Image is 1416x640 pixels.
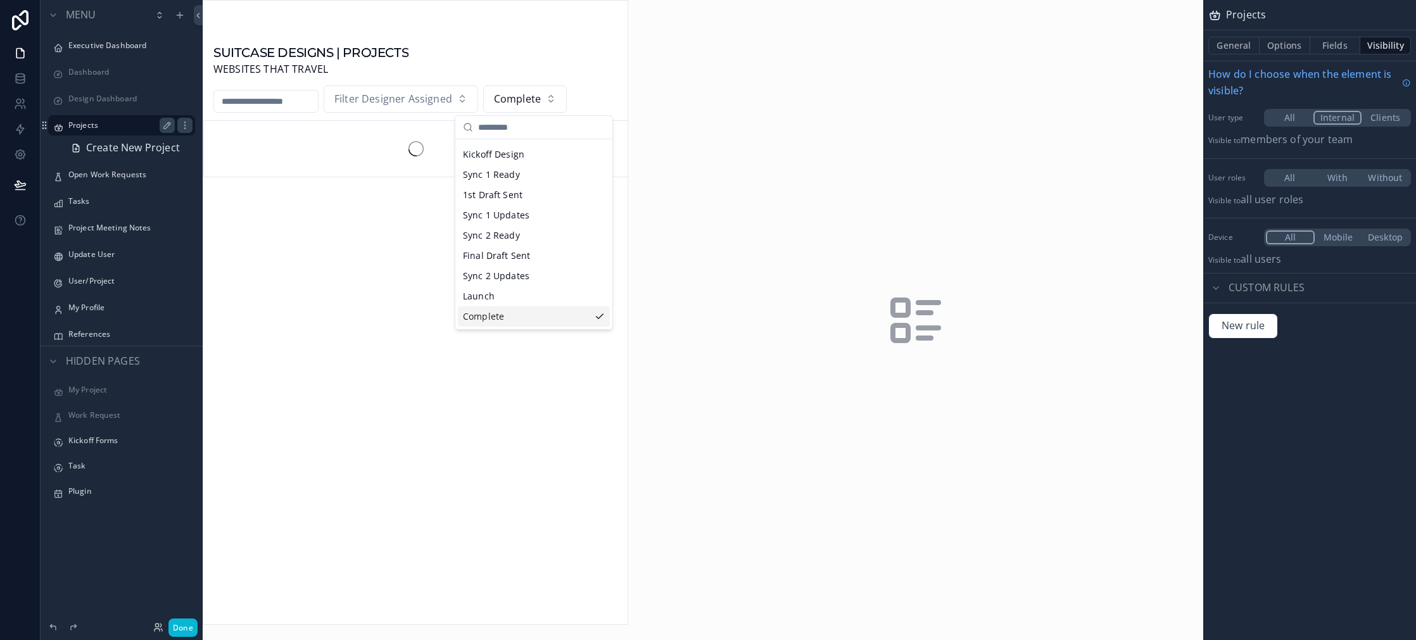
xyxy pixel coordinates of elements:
[1362,171,1409,185] button: Without
[1310,37,1361,54] button: Fields
[458,246,610,266] div: Final Draft Sent
[1360,37,1411,54] button: Visibility
[458,165,610,185] div: Sync 1 Ready
[68,436,193,446] label: Kickoff Forms
[1362,111,1409,125] button: Clients
[86,140,180,156] span: Create New Project
[1208,173,1259,183] label: User roles
[213,61,408,78] span: WEBSITES THAT TRAVEL
[1241,132,1353,146] span: Members of your team
[68,41,193,51] label: Executive Dashboard
[68,249,193,260] label: Update User
[1208,251,1411,268] p: Visible to
[458,225,610,246] div: Sync 2 Ready
[1266,171,1313,185] button: All
[455,139,612,329] div: Suggestions
[458,306,610,327] div: Complete
[458,266,610,286] div: Sync 2 Updates
[168,618,198,637] button: Done
[68,67,193,77] label: Dashboard
[68,94,193,104] label: Design Dashboard
[1208,132,1411,148] p: Visible to
[334,91,452,108] span: Filter Designer Assigned
[1208,313,1278,339] button: New rule
[68,170,193,180] label: Open Work Requests
[1226,7,1266,23] span: Projects
[68,196,193,206] label: Tasks
[494,91,541,108] span: Complete
[1208,66,1397,99] span: How do I choose when the element is visible?
[458,286,610,306] div: Launch
[68,303,193,313] label: My Profile
[68,486,193,496] label: Plugin
[68,461,193,471] label: Task
[68,120,170,130] label: Projects
[324,85,478,113] button: Select Button
[483,85,567,113] button: Select Button
[1241,252,1281,266] span: all users
[1266,230,1315,244] button: All
[1208,37,1260,54] button: General
[1229,280,1305,296] span: Custom rules
[1208,113,1259,123] label: User type
[1313,111,1362,125] button: Internal
[68,385,193,395] label: My Project
[66,7,96,23] span: Menu
[1260,37,1310,54] button: Options
[458,144,610,165] div: Kickoff Design
[1313,171,1361,185] button: With
[1208,66,1411,99] a: How do I choose when the element is visible?
[68,329,193,339] label: References
[1315,230,1362,244] button: Mobile
[1241,192,1303,206] span: All user roles
[458,205,610,225] div: Sync 1 Updates
[1362,230,1409,244] button: Desktop
[1266,111,1313,125] button: All
[66,353,140,370] span: Hidden pages
[458,185,610,205] div: 1st Draft Sent
[1208,192,1411,208] p: Visible to
[213,44,408,61] h1: SUITCASE DESIGNS | PROJECTS
[68,276,193,286] label: User/Project
[68,410,193,420] label: Work Request
[1208,232,1259,242] label: Device
[63,138,195,158] a: Create New Project
[1217,318,1270,334] span: New rule
[68,223,193,233] label: Project Meeting Notes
